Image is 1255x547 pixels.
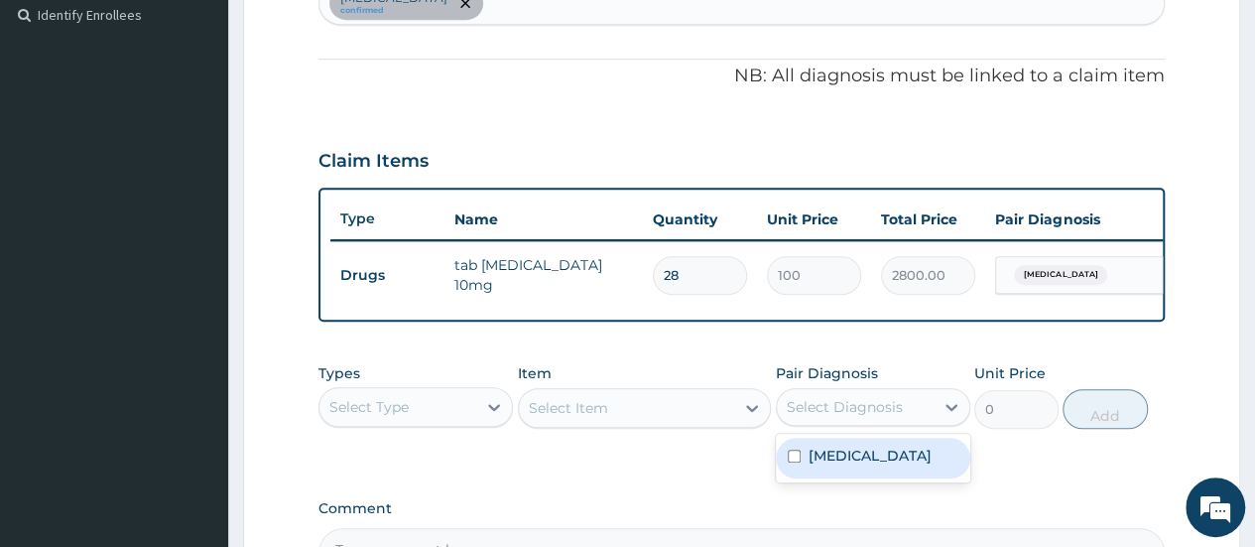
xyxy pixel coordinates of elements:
label: Unit Price [974,363,1046,383]
div: Select Type [329,397,409,417]
th: Unit Price [757,200,871,239]
div: Minimize live chat window [325,10,373,58]
span: We're online! [115,153,274,353]
th: Total Price [871,200,985,239]
th: Quantity [643,200,757,239]
th: Name [444,200,643,239]
button: Add [1063,389,1147,429]
th: Type [330,201,444,237]
label: Item [518,363,552,383]
span: [MEDICAL_DATA] [1014,265,1107,285]
img: d_794563401_company_1708531726252_794563401 [37,99,80,149]
h3: Claim Items [318,151,429,173]
label: [MEDICAL_DATA] [809,446,932,466]
th: Pair Diagnosis [985,200,1203,239]
textarea: Type your message and hit 'Enter' [10,348,378,418]
div: Chat with us now [103,111,333,137]
label: Types [318,365,360,382]
td: Drugs [330,257,444,294]
div: Select Diagnosis [787,397,903,417]
label: Pair Diagnosis [776,363,878,383]
small: confirmed [340,6,447,16]
td: tab [MEDICAL_DATA] 10mg [444,245,643,305]
p: NB: All diagnosis must be linked to a claim item [318,64,1165,89]
label: Comment [318,500,1165,517]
